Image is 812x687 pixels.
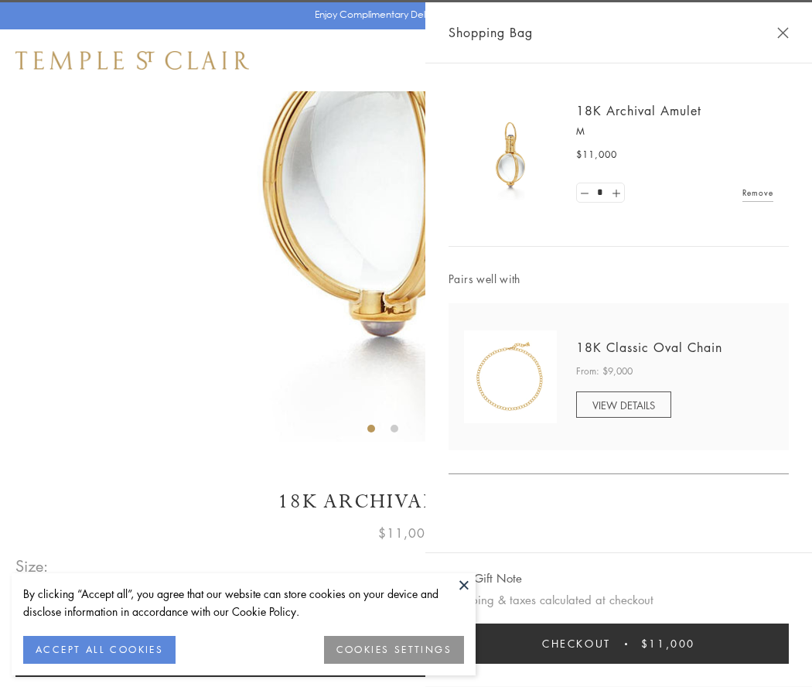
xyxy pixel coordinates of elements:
[576,102,701,119] a: 18K Archival Amulet
[576,339,722,356] a: 18K Classic Oval Chain
[15,51,249,70] img: Temple St. Clair
[15,488,797,515] h1: 18K Archival Amulet
[592,398,655,412] span: VIEW DETAILS
[449,22,533,43] span: Shopping Bag
[324,636,464,664] button: COOKIES SETTINGS
[576,391,671,418] a: VIEW DETAILS
[576,124,773,139] p: M
[608,183,623,203] a: Set quantity to 2
[449,624,789,664] button: Checkout $11,000
[576,147,617,162] span: $11,000
[742,184,773,201] a: Remove
[777,27,789,39] button: Close Shopping Bag
[542,635,611,652] span: Checkout
[449,569,522,588] button: Add Gift Note
[15,553,49,579] span: Size:
[315,7,490,22] p: Enjoy Complimentary Delivery & Returns
[464,330,557,423] img: N88865-OV18
[23,585,464,620] div: By clicking “Accept all”, you agree that our website can store cookies on your device and disclos...
[449,590,789,610] p: Shipping & taxes calculated at checkout
[464,108,557,201] img: 18K Archival Amulet
[577,183,592,203] a: Set quantity to 0
[641,635,695,652] span: $11,000
[23,636,176,664] button: ACCEPT ALL COOKIES
[449,270,789,288] span: Pairs well with
[378,523,434,543] span: $11,000
[576,364,633,379] span: From: $9,000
